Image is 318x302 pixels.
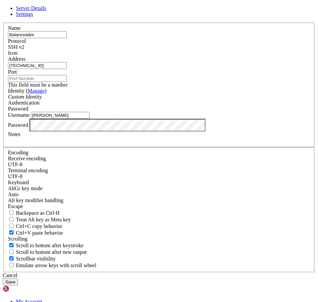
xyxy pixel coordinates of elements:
label: Password [8,122,28,127]
label: If true, the backspace should send BS ('\x08', aka ^H). Otherwise the backspace key should send '... [8,210,60,216]
div: Cancel [3,272,315,278]
span: Backspace as Ctrl-H [16,210,60,216]
label: The default terminal encoding. ISO-2022 enables character map translations (like graphics maps). ... [8,168,48,173]
label: Whether to scroll to the bottom on any keystroke. [8,243,84,248]
div: Escape [8,203,310,209]
input: Port Number [8,75,67,82]
input: Ctrl+C copy behavior [9,224,14,228]
span: Scroll to bottom after new output [16,249,87,255]
input: Scrollbar visibility [9,256,14,261]
span: SSH v2 [8,44,24,50]
label: Username [8,112,30,118]
label: Identity [8,88,46,94]
input: Host Name or IP [8,62,67,69]
label: Scrolling [8,236,28,242]
span: Ctrl+V paste behavior [16,230,63,236]
span: UTF-8 [8,162,23,167]
label: Keyboard [8,180,29,185]
div: UTF-8 [8,174,310,180]
input: Ctrl+V paste behavior [9,230,14,235]
label: Encoding [8,150,28,155]
a: Manage [28,88,45,94]
input: Backspace as Ctrl-H [9,210,14,215]
label: Ctrl+V pastes if true, sends ^V to host if false. Ctrl+Shift+V sends ^V to host if true, pastes i... [8,230,63,236]
input: Treat Alt key as Meta key [9,217,14,221]
label: Set the expected encoding for data received from the host. If the encodings do not match, visual ... [8,156,46,161]
label: Icon [8,50,17,56]
div: (0, 1) [3,8,5,14]
label: Protocol [8,38,26,44]
span: Auto [8,191,19,197]
span: Scrollbar visibility [16,256,56,262]
a: Settings [16,11,33,17]
div: UTF-8 [8,162,310,168]
span: Ctrl+C copy behavior [16,223,62,229]
x-row: Connection timed out [3,3,231,8]
div: SSH v2 [8,44,310,50]
label: Name [8,25,21,31]
label: The vertical scrollbar mode. [8,256,56,262]
input: Login Username [31,112,90,119]
label: Ctrl-C copies if true, send ^C to host if false. Ctrl-Shift-C sends ^C to host if true, copies if... [8,223,62,229]
label: When using the alternative screen buffer, and DECCKM (Application Cursor Keys) is active, mouse w... [8,263,96,268]
div: Password [8,106,310,112]
span: Emulate arrow keys with scroll wheel [16,263,96,268]
div: This field must be a number [8,82,310,88]
label: Controls how the Alt key is handled. Escape: Send an ESC prefix. 8-Bit: Add 128 to the typed char... [8,197,63,203]
i: Custom Identity [8,94,42,100]
span: UTF-8 [8,174,23,179]
label: Set the expected encoding for data received from the host. If the encodings do not match, visual ... [8,186,42,191]
div: Custom Identity [8,94,310,100]
span: Treat Alt key as Meta key [16,217,71,222]
label: Notes [8,131,20,137]
div: Auto [8,191,310,197]
label: Whether the Alt key acts as a Meta key or as a distinct Alt key. [8,217,71,222]
input: Emulate arrow keys with scroll wheel [9,263,14,267]
label: Authentication [8,100,40,106]
input: Scroll to bottom after new output [9,250,14,254]
input: Server Name [8,31,67,38]
label: Address [8,56,25,62]
span: Password [8,106,28,112]
label: Scroll to bottom after new output. [8,249,87,255]
span: Escape [8,203,23,209]
button: Save [3,278,18,285]
input: Scroll to bottom after keystroke [9,243,14,247]
span: Scroll to bottom after keystroke [16,243,84,248]
span: ( ) [26,88,46,94]
label: Port [8,69,17,75]
a: Server Details [16,5,46,11]
img: Shellngn [3,285,41,292]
